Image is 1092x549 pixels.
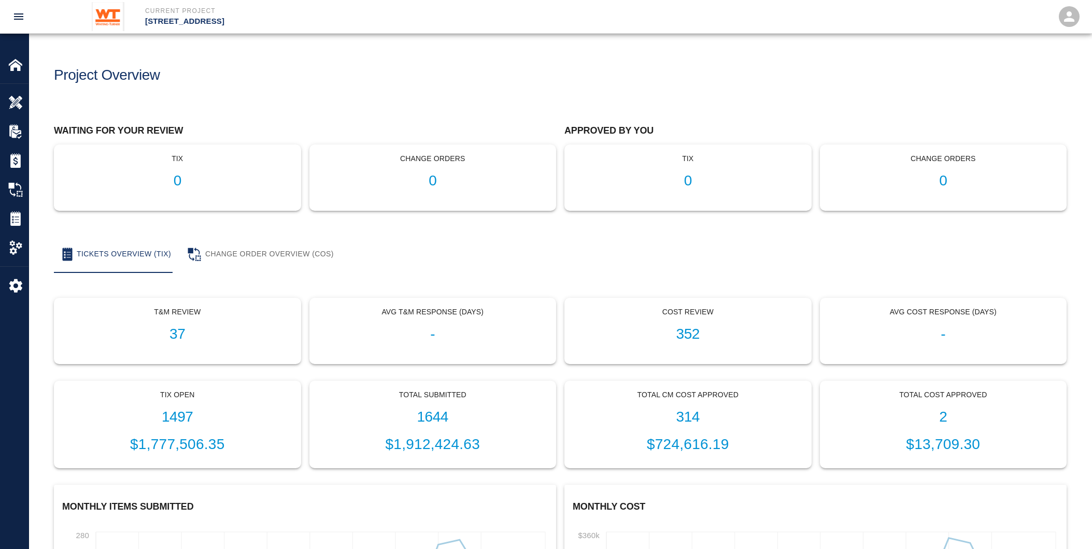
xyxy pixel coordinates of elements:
[318,389,548,400] p: Total Submitted
[829,172,1058,190] h1: 0
[54,125,556,137] h2: Waiting for your review
[318,326,548,343] h1: -
[829,326,1058,343] h1: -
[829,153,1058,164] p: Change Orders
[318,307,548,317] p: Avg T&M Response (Days)
[318,409,548,426] h1: 1644
[573,434,803,455] p: $724,616.19
[63,409,292,426] h1: 1497
[63,434,292,455] p: $1,777,506.35
[179,236,342,273] button: Change Order Overview (COS)
[54,236,179,273] button: Tickets Overview (TIX)
[573,326,803,343] h1: 352
[573,501,1058,513] h2: Monthly Cost
[63,307,292,317] p: T&M Review
[63,326,292,343] h1: 37
[573,153,803,164] p: tix
[63,153,292,164] p: tix
[573,389,803,400] p: Total CM Cost Approved
[573,409,803,426] h1: 314
[62,501,548,513] h2: Monthly Items Submitted
[318,434,548,455] p: $1,912,424.63
[6,4,31,29] button: open drawer
[829,409,1058,426] h1: 2
[573,172,803,190] h1: 0
[318,153,548,164] p: Change Orders
[829,434,1058,455] p: $13,709.30
[829,307,1058,317] p: Avg Cost Response (Days)
[318,172,548,190] h1: 0
[573,307,803,317] p: Cost Review
[578,530,600,539] tspan: $360k
[564,125,1067,137] h2: Approved by you
[92,2,124,31] img: Whiting-Turner
[63,389,292,400] p: Tix Open
[54,67,160,84] h1: Project Overview
[76,530,89,539] tspan: 280
[63,172,292,190] h1: 0
[145,16,602,27] p: [STREET_ADDRESS]
[145,6,602,16] p: Current Project
[829,389,1058,400] p: Total Cost Approved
